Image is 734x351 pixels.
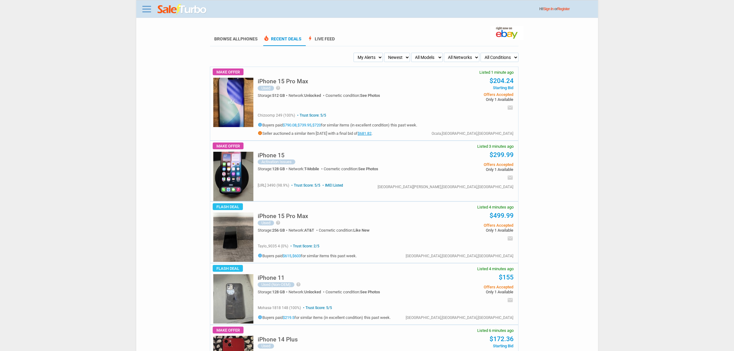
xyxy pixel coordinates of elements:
span: Offers Accepted [420,223,513,227]
h5: iPhone 15 [258,152,285,158]
span: Only 1 Available [420,167,513,171]
div: Storage: [258,93,289,97]
div: [GEOGRAPHIC_DATA][PERSON_NAME],[GEOGRAPHIC_DATA],[GEOGRAPHIC_DATA] [378,185,513,189]
div: Activation Issues [258,159,295,164]
div: Storage: [258,290,289,294]
span: See Photos [360,93,380,98]
img: s-l225.jpg [213,152,253,201]
a: local_fire_departmentRecent Deals [263,36,301,46]
div: Storage: [258,167,289,171]
div: Cosmetic condition: [326,290,380,294]
a: iPhone 15 [258,154,285,158]
a: $720 [312,123,321,127]
span: Make Offer [213,68,244,75]
a: iPhone 15 Pro Max [258,80,308,84]
span: Trust Score: 5/5 [290,183,320,188]
span: AT&T [304,228,314,233]
span: taylo_9035 4 (0%) [258,244,288,248]
span: bolt [307,35,313,41]
a: $681.82 [358,131,371,136]
i: email [507,105,513,111]
h5: Buyers paid , for similar items this past week. [258,253,357,258]
a: $204.24 [490,77,514,85]
img: s-l225.jpg [213,78,253,127]
div: Cosmetic condition: [324,167,378,171]
span: Phones [240,36,258,41]
i: info [258,122,262,127]
div: [GEOGRAPHIC_DATA],[GEOGRAPHIC_DATA],[GEOGRAPHIC_DATA] [406,316,513,320]
span: Make Offer [213,142,244,149]
span: Trust Score: 2/5 [289,244,319,248]
a: Register [557,7,570,11]
i: help [276,85,281,90]
span: Starting Bid [420,344,513,348]
div: Used [258,86,274,91]
div: Used [258,221,274,225]
span: See Photos [360,290,380,294]
div: Cosmetic condition: [326,93,380,97]
div: Network: [289,167,324,171]
a: $499.99 [490,212,514,219]
i: email [507,297,513,303]
i: info [258,315,262,320]
img: s-l225.jpg [213,213,253,262]
span: 512 GB [272,93,285,98]
span: 128 GB [272,167,285,171]
div: Used (Non-OEM) [258,282,294,287]
i: help [296,282,301,287]
h5: iPhone 11 [258,275,285,281]
span: Trust Score: 5/5 [296,113,326,118]
span: 128 GB [272,290,285,294]
span: Offers Accepted [420,163,513,167]
span: [URL] 3490 (98.9%) [258,183,289,188]
span: Listed 4 minutes ago [477,267,514,271]
div: Used [258,344,274,349]
a: boltLive Feed [307,36,335,46]
span: local_fire_department [263,35,269,41]
img: saleturbo.com - Online Deals and Discount Coupons [158,4,207,15]
span: Trust Score: 5/5 [302,306,332,310]
span: Offers Accepted [420,285,513,289]
span: Only 1 Available [420,290,513,294]
h5: Buyers paid for similar items (in excellent condition) this past week. [258,315,391,320]
a: $172.36 [490,335,514,343]
div: [GEOGRAPHIC_DATA],[GEOGRAPHIC_DATA],[GEOGRAPHIC_DATA] [406,254,513,258]
a: Browse AllPhones [214,36,258,41]
a: $739.95 [297,123,311,127]
span: Listed 4 minutes ago [477,205,514,209]
a: iPhone 15 Pro Max [258,214,308,219]
a: iPhone 14 Plus [258,338,298,342]
span: Listed 6 minutes ago [477,328,514,332]
span: See Photos [358,167,378,171]
div: Ocala,[GEOGRAPHIC_DATA],[GEOGRAPHIC_DATA] [432,132,513,135]
a: $790.08 [283,123,297,127]
i: info [258,253,262,258]
a: $299.99 [490,151,514,159]
span: Flash Deal [213,265,243,272]
span: Hi! [539,7,543,11]
span: Unlocked [304,290,321,294]
a: Sign In [543,7,554,11]
a: iPhone 11 [258,276,285,281]
span: IMEI Listed [321,183,343,188]
span: or [554,7,570,11]
div: Network: [289,290,326,294]
span: Only 1 Available [420,97,513,101]
h5: iPhone 15 Pro Max [258,213,308,219]
i: info [258,131,262,135]
h5: iPhone 15 Pro Max [258,78,308,84]
span: Make Offer [213,327,244,333]
i: email [507,175,513,181]
i: email [507,235,513,242]
span: Offers Accepted [420,93,513,97]
span: Flash Deal [213,203,243,210]
a: $615 [283,254,291,258]
span: Listed 1 minute ago [479,70,514,74]
div: Network: [289,228,319,232]
a: $155 [499,274,514,281]
h5: Buyers paid , , for similar items (in excellent condition) this past week. [258,122,417,127]
img: s-l225.jpg [213,274,253,324]
a: $603 [292,254,301,258]
div: Storage: [258,228,289,232]
h5: iPhone 14 Plus [258,337,298,342]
